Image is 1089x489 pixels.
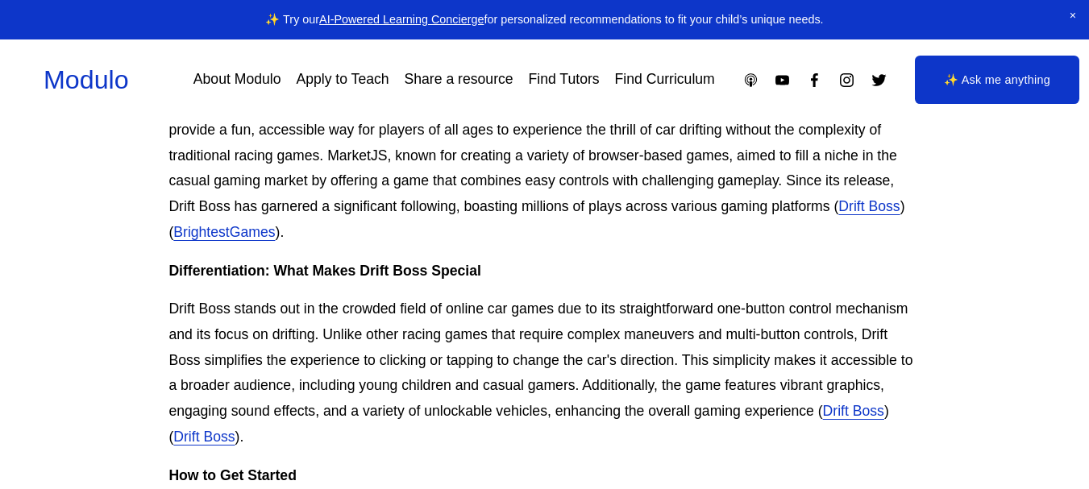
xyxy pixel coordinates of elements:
a: Drift Boss [838,198,900,214]
a: Instagram [838,72,855,89]
a: BrightestGames [173,224,275,240]
a: Find Tutors [529,66,600,94]
p: Drift Boss is a simple yet engaging online drifting game developed by [PERSON_NAME]. The game was... [168,92,920,245]
a: Drift Boss [173,429,235,445]
a: Twitter [871,72,887,89]
a: YouTube [774,72,791,89]
strong: Differentiation: What Makes Drift Boss Special [168,263,480,279]
a: Facebook [806,72,823,89]
a: Share a resource [405,66,513,94]
a: Find Curriculum [615,66,715,94]
a: Drift Boss [823,403,884,419]
strong: How to Get Started [168,467,297,483]
a: Apply to Teach [296,66,389,94]
a: About Modulo [193,66,281,94]
a: AI-Powered Learning Concierge [319,13,484,26]
a: ✨ Ask me anything [915,56,1079,104]
a: Modulo [44,65,129,94]
p: Drift Boss stands out in the crowded field of online car games due to its straightforward one-but... [168,296,920,450]
a: Apple Podcasts [742,72,759,89]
